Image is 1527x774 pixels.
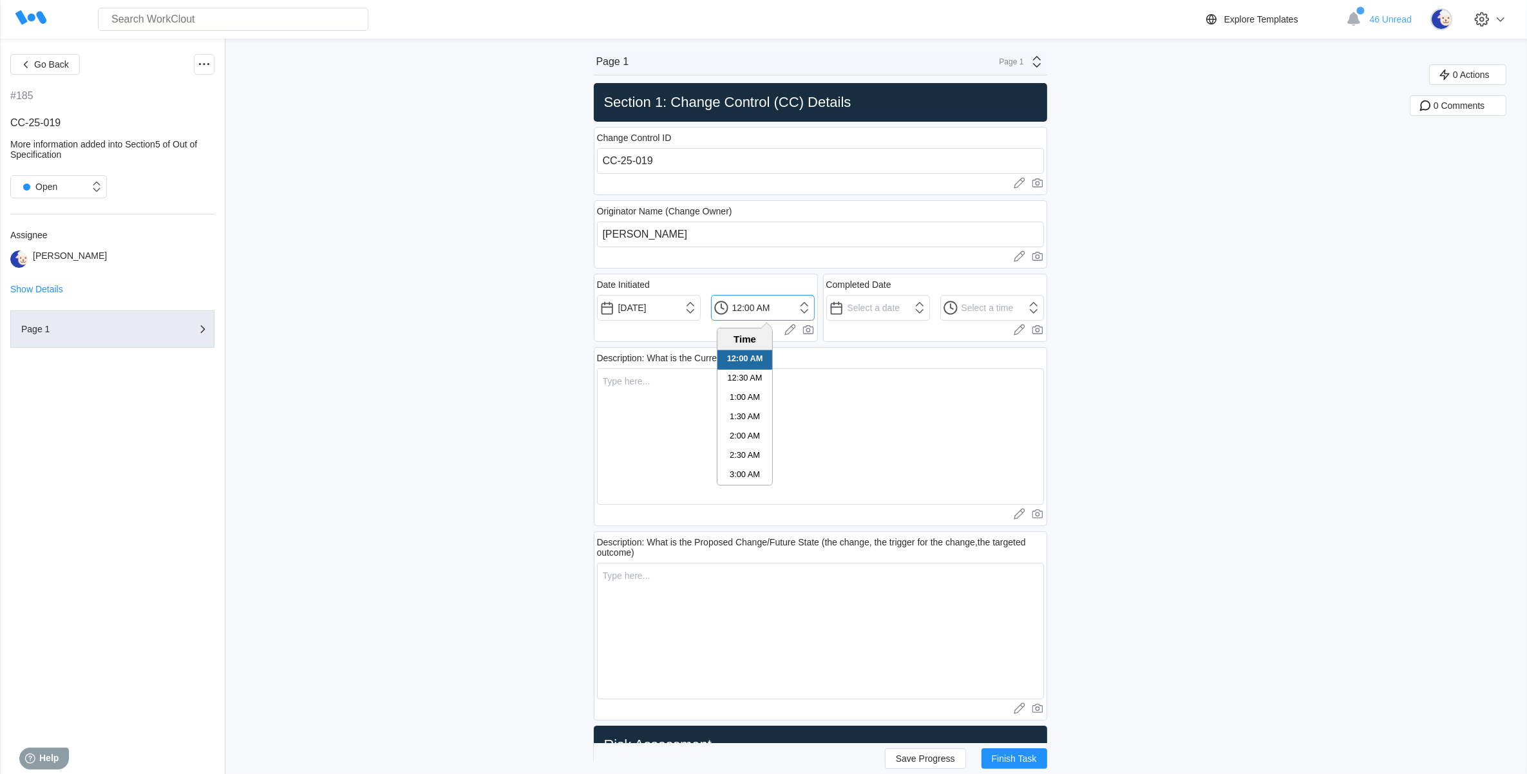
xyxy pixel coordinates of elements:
li: 3:00 AM [717,466,772,486]
input: Type here... [597,222,1044,247]
span: Finish Task [992,754,1037,763]
button: Go Back [10,54,80,75]
button: 0 Actions [1429,64,1506,85]
div: [PERSON_NAME] [33,250,107,268]
li: 1:30 AM [717,408,772,428]
button: Save Progress [885,748,966,769]
span: 46 Unread [1370,14,1412,24]
div: #185 [10,90,33,102]
h2: Risk Assessment [599,736,1042,754]
div: Description: What is the Proposed Change/Future State (the change, the trigger for the change,the... [597,537,1044,558]
li: 12:00 AM [717,350,772,370]
span: Save Progress [896,754,955,763]
button: 0 Comments [1410,95,1506,116]
li: 2:30 AM [717,447,772,466]
input: Select a date [597,295,701,321]
h2: Section 1: Change Control (CC) Details [599,93,1042,111]
div: More information added into Section5 of Out of Specification [10,139,214,160]
span: 0 Actions [1453,70,1490,79]
div: Page 1 [596,56,629,68]
input: Select a date [826,295,930,321]
span: CC-25-019 [10,117,61,128]
button: Page 1 [10,310,214,348]
li: 1:00 AM [717,389,772,408]
li: 12:30 AM [717,370,772,389]
div: Assignee [10,230,214,240]
input: Select a time [711,295,815,321]
a: Explore Templates [1204,12,1340,27]
div: Time [721,334,769,345]
span: 0 Comments [1434,101,1484,110]
input: Search WorkClout [98,8,368,31]
li: 2:00 AM [717,428,772,447]
div: Open [17,178,57,196]
img: sheep.png [10,250,28,268]
button: Finish Task [982,748,1047,769]
img: sheep.png [1430,8,1452,30]
span: Go Back [34,60,69,69]
div: Page 1 [992,57,1024,66]
input: Select a time [940,295,1044,321]
div: Page 1 [21,325,150,334]
div: Explore Templates [1224,14,1298,24]
div: Date Initiated [597,279,650,290]
div: Description: What is the Current State [597,353,748,363]
div: Change Control ID [597,133,672,143]
div: Completed Date [826,279,891,290]
div: Originator Name (Change Owner) [597,206,732,216]
button: Show Details [10,285,63,294]
input: Type here... [597,148,1044,174]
